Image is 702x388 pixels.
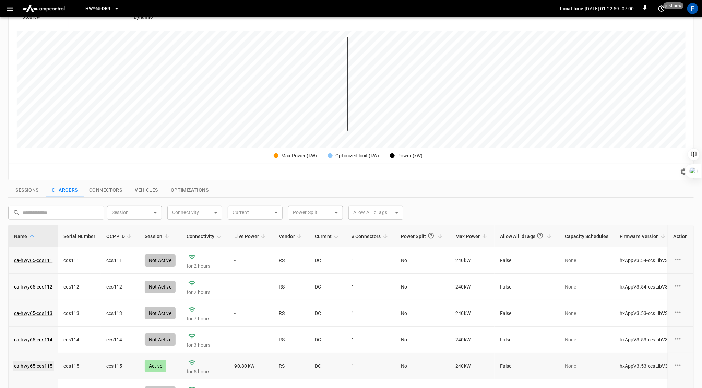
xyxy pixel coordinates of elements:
[145,307,176,319] div: Not Active
[74,13,106,21] h6: -
[346,327,395,353] td: 1
[101,274,139,300] td: ccs112
[456,232,489,240] span: Max Power
[187,289,224,296] p: for 2 hours
[145,360,166,372] div: Active
[229,300,274,327] td: -
[450,327,495,353] td: 240 kW
[58,247,101,274] td: ccs111
[560,5,584,12] p: Local time
[187,232,224,240] span: Connectivity
[668,225,693,247] th: Action
[229,247,274,274] td: -
[565,257,609,264] p: None
[346,353,395,379] td: 1
[101,353,139,379] td: ccs115
[674,334,688,345] div: charge point options
[101,247,139,274] td: ccs111
[281,152,317,160] div: Max Power (kW)
[674,282,688,292] div: charge point options
[187,342,224,349] p: for 3 hours
[165,183,214,198] button: show latest optimizations
[134,13,175,21] h6: Dynamic
[664,2,684,9] span: just now
[315,232,341,240] span: Current
[273,353,309,379] td: RS
[187,262,224,269] p: for 2 hours
[145,254,176,267] div: Not Active
[58,225,101,247] th: Serial Number
[674,361,688,371] div: charge point options
[346,300,395,327] td: 1
[14,336,52,343] a: ca-hwy65-ccs114
[14,310,52,317] a: ca-hwy65-ccs113
[395,247,450,274] td: No
[85,5,110,13] span: HWY65-DER
[309,327,346,353] td: DC
[145,232,171,240] span: Session
[614,327,678,353] td: hxAppV3.53-ccsLibV3.4
[229,274,274,300] td: -
[674,308,688,318] div: charge point options
[229,327,274,353] td: -
[273,300,309,327] td: RS
[352,232,390,240] span: # Connectors
[614,274,678,300] td: hxAppV3.54-ccsLibV3.4
[14,232,36,240] span: Name
[614,247,678,274] td: hxAppV3.54-ccsLibV3.4
[565,310,609,317] p: None
[614,353,678,379] td: hxAppV3.53-ccsLibV3.4
[656,3,667,14] button: set refresh interval
[58,353,101,379] td: ccs115
[495,247,559,274] td: False
[273,247,309,274] td: RS
[101,327,139,353] td: ccs114
[614,300,678,327] td: hxAppV3.53-ccsLibV3.4
[23,13,47,21] h6: 90.8 kW
[559,225,614,247] th: Capacity Schedules
[229,353,274,379] td: 90.80 kW
[106,232,134,240] span: OCPP ID
[495,327,559,353] td: False
[145,281,176,293] div: Not Active
[495,300,559,327] td: False
[101,300,139,327] td: ccs113
[20,2,68,15] img: ampcontrol.io logo
[395,327,450,353] td: No
[235,232,268,240] span: Live Power
[58,300,101,327] td: ccs113
[395,300,450,327] td: No
[687,3,698,14] div: profile-icon
[450,274,495,300] td: 240 kW
[84,183,128,198] button: show latest connectors
[450,353,495,379] td: 240 kW
[335,152,379,160] div: Optimized limit (kW)
[309,300,346,327] td: DC
[450,300,495,327] td: 240 kW
[145,333,176,346] div: Not Active
[279,232,304,240] span: Vendor
[309,274,346,300] td: DC
[309,353,346,379] td: DC
[500,230,554,243] span: Allow All IdTags
[83,2,122,15] button: HWY65-DER
[395,353,450,379] td: No
[46,183,84,198] button: show latest charge points
[13,361,54,371] a: ca-hwy65-ccs115
[346,247,395,274] td: 1
[565,336,609,343] p: None
[395,274,450,300] td: No
[565,363,609,369] p: None
[450,247,495,274] td: 240 kW
[8,183,46,198] button: show latest sessions
[14,257,52,264] a: ca-hwy65-ccs111
[401,230,445,243] span: Power Split
[309,247,346,274] td: DC
[620,232,668,240] span: Firmware Version
[273,327,309,353] td: RS
[58,274,101,300] td: ccs112
[674,255,688,266] div: charge point options
[397,152,423,160] div: Power (kW)
[495,353,559,379] td: False
[495,274,559,300] td: False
